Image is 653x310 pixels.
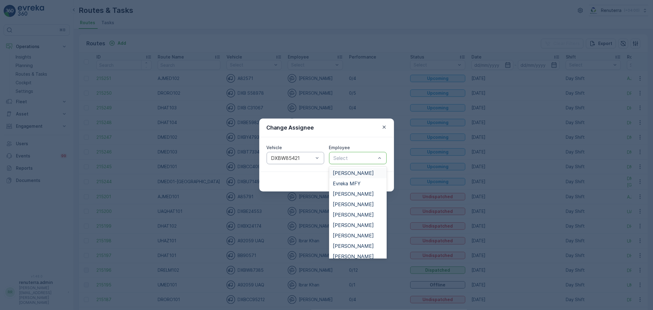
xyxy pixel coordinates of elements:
span: [PERSON_NAME] [333,202,374,207]
span: Evreka MFY [333,181,361,186]
span: [PERSON_NAME] [333,222,374,228]
label: Employee [329,145,350,150]
span: [PERSON_NAME] [333,243,374,249]
label: Vehicle [267,145,282,150]
span: [PERSON_NAME] [333,191,374,197]
span: [PERSON_NAME] [333,170,374,176]
p: Change Assignee [267,123,314,132]
p: Select [334,154,376,162]
span: [PERSON_NAME] [333,254,374,259]
span: [PERSON_NAME] [333,233,374,238]
span: [PERSON_NAME] [333,212,374,217]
